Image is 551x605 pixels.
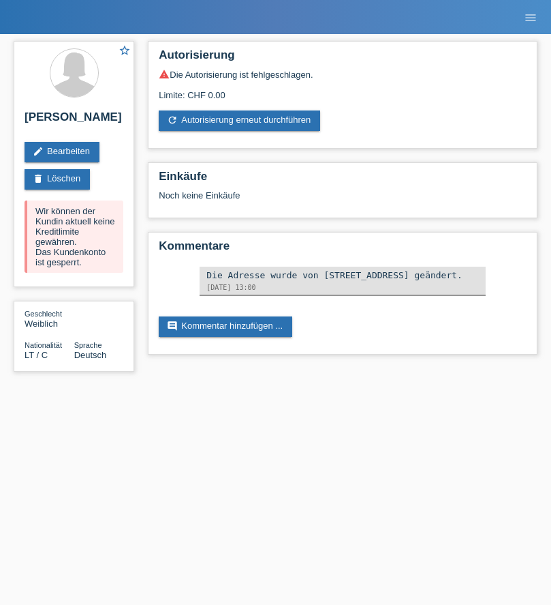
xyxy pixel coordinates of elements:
div: Die Adresse wurde von [STREET_ADDRESS] geändert. [206,270,479,280]
a: menu [517,13,544,21]
h2: Autorisierung [159,48,526,69]
i: edit [33,146,44,157]
div: [DATE] 13:00 [206,284,479,291]
a: star_border [119,44,131,59]
a: editBearbeiten [25,142,99,162]
h2: [PERSON_NAME] [25,110,123,131]
i: comment [167,321,178,331]
div: Noch keine Einkäufe [159,190,526,211]
h2: Kommentare [159,239,526,260]
span: Litauen / C / 31.10.1983 [25,350,48,360]
a: commentKommentar hinzufügen ... [159,316,292,337]
div: Wir können der Kundin aktuell keine Kreditlimite gewähren. Das Kundenkonto ist gesperrt. [25,201,123,273]
i: star_border [119,44,131,57]
h2: Einkäufe [159,170,526,190]
i: refresh [167,115,178,126]
span: Deutsch [74,350,107,360]
div: Limite: CHF 0.00 [159,80,526,100]
i: delete [33,173,44,184]
a: refreshAutorisierung erneut durchführen [159,110,320,131]
span: Sprache [74,341,102,349]
a: deleteLöschen [25,169,90,190]
i: warning [159,69,170,80]
span: Geschlecht [25,310,62,318]
div: Weiblich [25,308,74,329]
i: menu [524,11,537,25]
div: Die Autorisierung ist fehlgeschlagen. [159,69,526,80]
span: Nationalität [25,341,62,349]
